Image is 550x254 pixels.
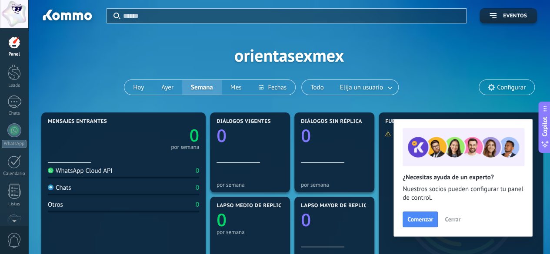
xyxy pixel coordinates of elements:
text: 0 [217,208,227,231]
div: por semana [217,181,283,188]
button: Hoy [124,80,153,95]
div: WhatsApp Cloud API [48,167,113,175]
div: 0 [196,184,199,192]
button: Elija un usuario [333,80,398,95]
span: Eventos [503,13,527,19]
div: 0 [196,201,199,209]
div: No hay suficientes datos para mostrar [385,130,490,138]
div: por semana [301,181,368,188]
text: 0 [217,123,227,147]
button: Ayer [153,80,182,95]
button: Fechas [250,80,295,95]
a: 0 [123,124,199,147]
span: Diálogos vigentes [217,119,271,125]
span: Cerrar [445,216,460,222]
span: Comenzar [407,216,433,222]
img: WhatsApp Cloud API [48,168,53,173]
div: WhatsApp [2,140,27,148]
button: Mes [222,80,250,95]
span: Lapso medio de réplica [217,203,285,209]
div: Otros [48,201,63,209]
div: Calendario [2,171,27,177]
span: Nuestros socios pueden configurar tu panel de control. [403,185,523,202]
div: por semana [171,145,199,149]
button: Semana [182,80,222,95]
div: Leads [2,83,27,89]
span: Diálogos sin réplica [301,119,362,125]
button: Todo [302,80,333,95]
div: Chats [2,111,27,116]
span: Copilot [540,116,549,136]
button: Comenzar [403,211,438,227]
div: por semana [217,229,283,235]
div: Listas [2,201,27,207]
span: Mensajes entrantes [48,119,107,125]
div: 0 [196,167,199,175]
div: Chats [48,184,71,192]
div: Panel [2,52,27,57]
span: Lapso mayor de réplica [301,203,370,209]
text: 0 [301,123,311,147]
span: Configurar [497,84,526,91]
text: 0 [190,124,199,147]
span: Fuentes de leads [385,119,436,125]
text: 0 [301,208,311,231]
img: Chats [48,185,53,190]
button: Cerrar [441,213,464,226]
button: Eventos [480,8,537,23]
span: Elija un usuario [338,82,385,93]
h2: ¿Necesitas ayuda de un experto? [403,173,523,181]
